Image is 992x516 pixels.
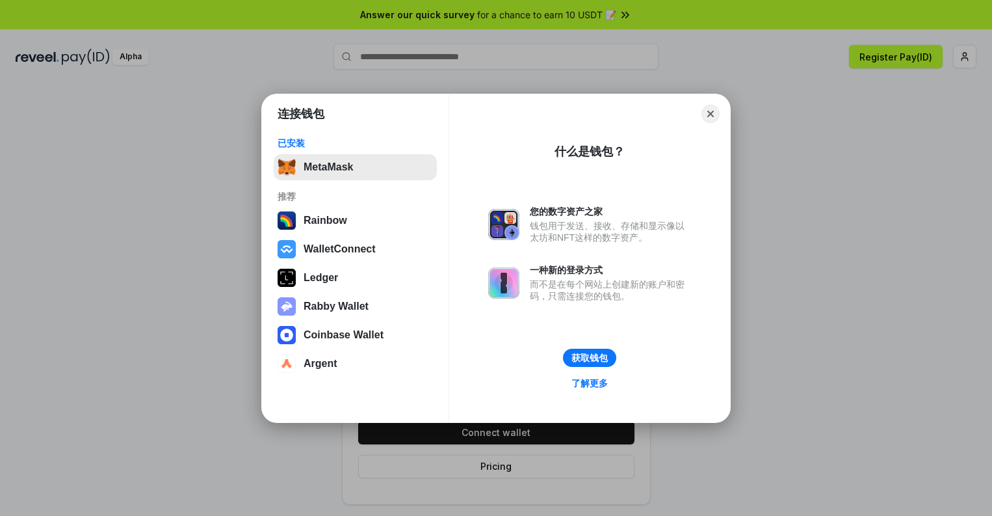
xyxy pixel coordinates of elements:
div: Coinbase Wallet [304,329,384,341]
button: Argent [274,351,437,377]
div: Argent [304,358,337,370]
img: svg+xml,%3Csvg%20xmlns%3D%22http%3A%2F%2Fwww.w3.org%2F2000%2Fsvg%22%20width%3D%2228%22%20height%3... [278,269,296,287]
img: svg+xml,%3Csvg%20width%3D%2228%22%20height%3D%2228%22%20viewBox%3D%220%200%2028%2028%22%20fill%3D... [278,355,296,373]
img: svg+xml,%3Csvg%20width%3D%22120%22%20height%3D%22120%22%20viewBox%3D%220%200%20120%20120%22%20fil... [278,211,296,230]
div: 已安装 [278,137,433,149]
div: MetaMask [304,161,353,173]
h1: 连接钱包 [278,106,324,122]
button: Rabby Wallet [274,293,437,319]
div: Rabby Wallet [304,301,369,312]
img: svg+xml,%3Csvg%20width%3D%2228%22%20height%3D%2228%22%20viewBox%3D%220%200%2028%2028%22%20fill%3D... [278,240,296,258]
div: Ledger [304,272,338,284]
button: Coinbase Wallet [274,322,437,348]
img: svg+xml,%3Csvg%20fill%3D%22none%22%20height%3D%2233%22%20viewBox%3D%220%200%2035%2033%22%20width%... [278,158,296,176]
div: 一种新的登录方式 [530,264,691,276]
div: 您的数字资产之家 [530,206,691,217]
button: Close [701,105,720,123]
div: 什么是钱包？ [555,144,625,159]
button: MetaMask [274,154,437,180]
img: svg+xml,%3Csvg%20xmlns%3D%22http%3A%2F%2Fwww.w3.org%2F2000%2Fsvg%22%20fill%3D%22none%22%20viewBox... [488,209,519,240]
button: WalletConnect [274,236,437,262]
img: svg+xml,%3Csvg%20xmlns%3D%22http%3A%2F%2Fwww.w3.org%2F2000%2Fsvg%22%20fill%3D%22none%22%20viewBox... [488,267,519,299]
div: Rainbow [304,215,347,226]
div: 钱包用于发送、接收、存储和显示像以太坊和NFT这样的数字资产。 [530,220,691,243]
button: Rainbow [274,208,437,234]
div: 了解更多 [571,377,608,389]
img: svg+xml,%3Csvg%20xmlns%3D%22http%3A%2F%2Fwww.w3.org%2F2000%2Fsvg%22%20fill%3D%22none%22%20viewBox... [278,297,296,316]
a: 了解更多 [564,375,616,392]
img: svg+xml,%3Csvg%20width%3D%2228%22%20height%3D%2228%22%20viewBox%3D%220%200%2028%2028%22%20fill%3D... [278,326,296,344]
div: WalletConnect [304,243,376,255]
div: 而不是在每个网站上创建新的账户和密码，只需连接您的钱包。 [530,278,691,302]
div: 获取钱包 [571,352,608,364]
button: Ledger [274,265,437,291]
div: 推荐 [278,191,433,202]
button: 获取钱包 [563,349,616,367]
